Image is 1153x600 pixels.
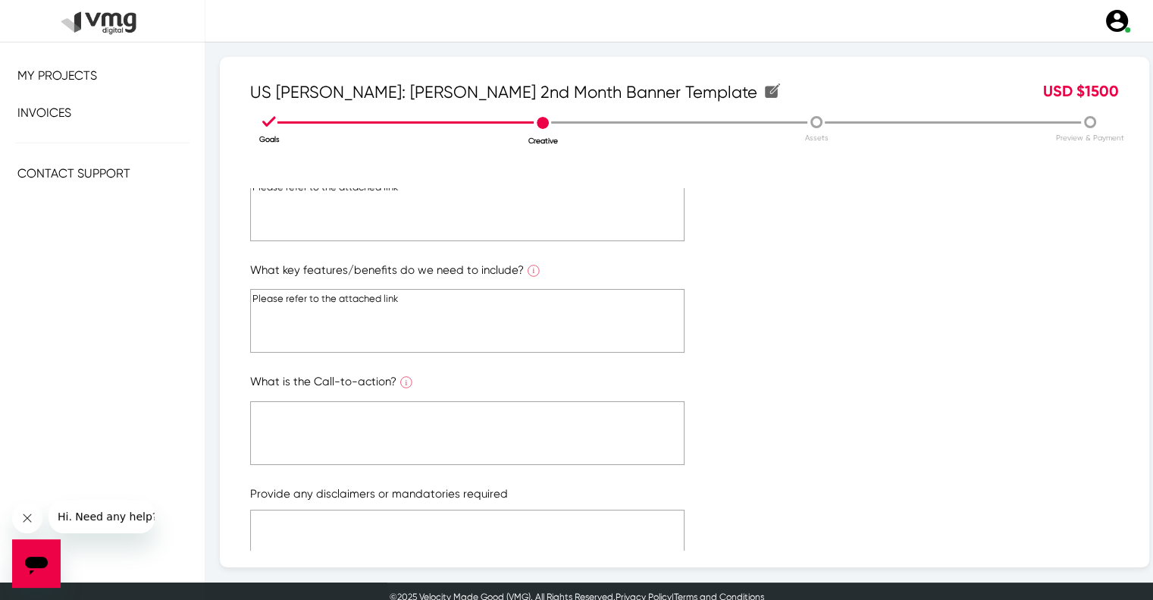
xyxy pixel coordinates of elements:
[765,83,780,98] img: create.svg
[528,265,540,277] img: info_outline_icon.svg
[12,503,42,533] iframe: Close message
[1043,82,1085,100] span: USD $
[17,105,71,120] span: Invoices
[9,11,109,23] span: Hi. Need any help?
[1095,8,1138,34] a: user
[907,80,1130,105] div: 1500
[17,68,97,83] span: My Projects
[12,539,61,588] iframe: Button to launch messaging window
[250,373,1119,394] p: What is the Call-to-action?
[49,500,155,533] iframe: Message from company
[250,80,780,105] span: US [PERSON_NAME]: [PERSON_NAME] 2nd Month Banner Template
[250,262,1119,282] p: What key features/benefits do we need to include?
[406,135,679,146] p: Creative
[1104,8,1130,34] img: user
[400,376,412,388] img: info_outline_icon.svg
[133,134,406,145] p: Goals
[17,166,130,181] span: Contact Support
[250,485,1119,503] p: Provide any disclaimers or mandatories required
[680,132,953,143] p: Assets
